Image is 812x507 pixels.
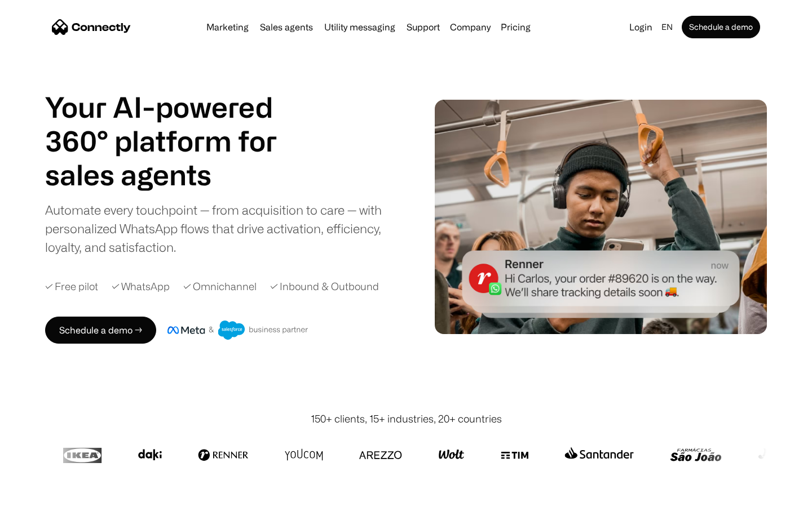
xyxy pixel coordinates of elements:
[45,317,156,344] a: Schedule a demo →
[23,487,68,503] ul: Language list
[625,19,657,35] a: Login
[311,411,502,426] div: 150+ clients, 15+ industries, 20+ countries
[320,23,400,32] a: Utility messaging
[45,90,304,158] h1: Your AI-powered 360° platform for
[45,158,304,192] h1: sales agents
[112,279,170,294] div: ✓ WhatsApp
[661,19,673,35] div: en
[682,16,760,38] a: Schedule a demo
[496,23,535,32] a: Pricing
[183,279,257,294] div: ✓ Omnichannel
[45,279,98,294] div: ✓ Free pilot
[270,279,379,294] div: ✓ Inbound & Outbound
[167,321,308,340] img: Meta and Salesforce business partner badge.
[450,19,491,35] div: Company
[45,201,400,256] div: Automate every touchpoint — from acquisition to care — with personalized WhatsApp flows that driv...
[202,23,253,32] a: Marketing
[11,486,68,503] aside: Language selected: English
[255,23,317,32] a: Sales agents
[402,23,444,32] a: Support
